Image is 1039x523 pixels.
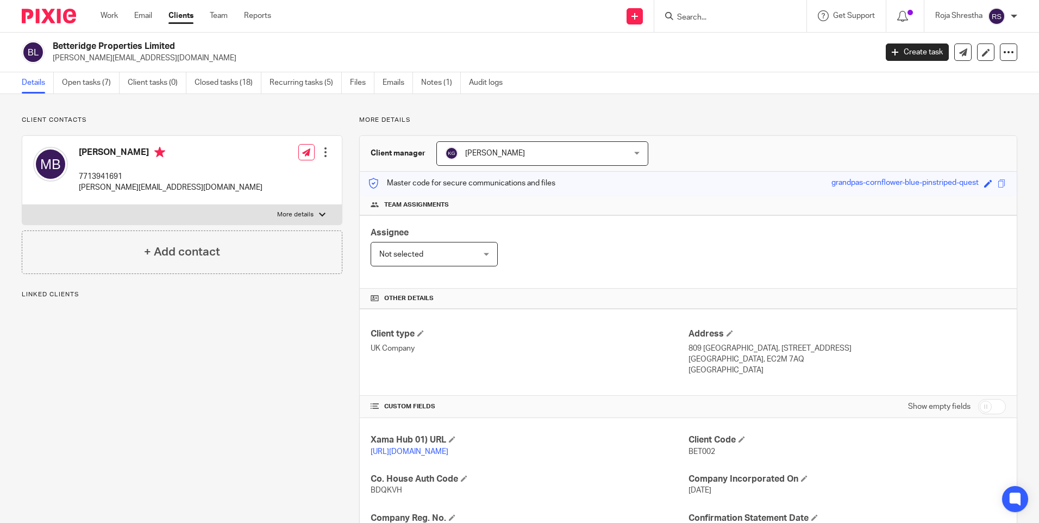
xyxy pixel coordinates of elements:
label: Show empty fields [908,401,971,412]
h4: Client type [371,328,688,340]
p: More details [277,210,314,219]
h4: Xama Hub 01) URL [371,434,688,446]
span: Other details [384,294,434,303]
img: svg%3E [33,147,68,182]
span: Assignee [371,228,409,237]
a: Details [22,72,54,94]
h4: Client Code [689,434,1006,446]
p: UK Company [371,343,688,354]
p: Linked clients [22,290,342,299]
a: [URL][DOMAIN_NAME] [371,448,448,456]
a: Clients [168,10,193,21]
h3: Client manager [371,148,425,159]
h2: Betteridge Properties Limited [53,41,706,52]
a: Audit logs [469,72,511,94]
a: Closed tasks (18) [195,72,261,94]
img: svg%3E [22,41,45,64]
a: Emails [383,72,413,94]
img: Pixie [22,9,76,23]
h4: + Add contact [144,244,220,260]
a: Email [134,10,152,21]
p: [PERSON_NAME][EMAIL_ADDRESS][DOMAIN_NAME] [53,53,869,64]
img: svg%3E [988,8,1005,25]
h4: [PERSON_NAME] [79,147,262,160]
p: [GEOGRAPHIC_DATA], EC2M 7AQ [689,354,1006,365]
p: More details [359,116,1017,124]
a: Notes (1) [421,72,461,94]
i: Primary [154,147,165,158]
p: Client contacts [22,116,342,124]
p: 7713941691 [79,171,262,182]
a: Team [210,10,228,21]
span: BDQKVH [371,487,402,494]
p: Roja Shrestha [935,10,982,21]
h4: CUSTOM FIELDS [371,402,688,411]
span: [DATE] [689,487,711,494]
a: Open tasks (7) [62,72,120,94]
img: svg%3E [445,147,458,160]
span: Get Support [833,12,875,20]
a: Client tasks (0) [128,72,186,94]
a: Reports [244,10,271,21]
span: Team assignments [384,201,449,209]
p: 809 [GEOGRAPHIC_DATA], [STREET_ADDRESS] [689,343,1006,354]
a: Create task [886,43,949,61]
input: Search [676,13,774,23]
p: Master code for secure communications and files [368,178,555,189]
span: [PERSON_NAME] [465,150,525,157]
span: Not selected [379,251,423,258]
p: [PERSON_NAME][EMAIL_ADDRESS][DOMAIN_NAME] [79,182,262,193]
h4: Company Incorporated On [689,474,1006,485]
a: Work [101,10,118,21]
div: grandpas-cornflower-blue-pinstriped-quest [831,177,979,190]
p: [GEOGRAPHIC_DATA] [689,365,1006,376]
span: BET002 [689,448,715,456]
a: Recurring tasks (5) [270,72,342,94]
h4: Co. House Auth Code [371,474,688,485]
a: Files [350,72,374,94]
h4: Address [689,328,1006,340]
